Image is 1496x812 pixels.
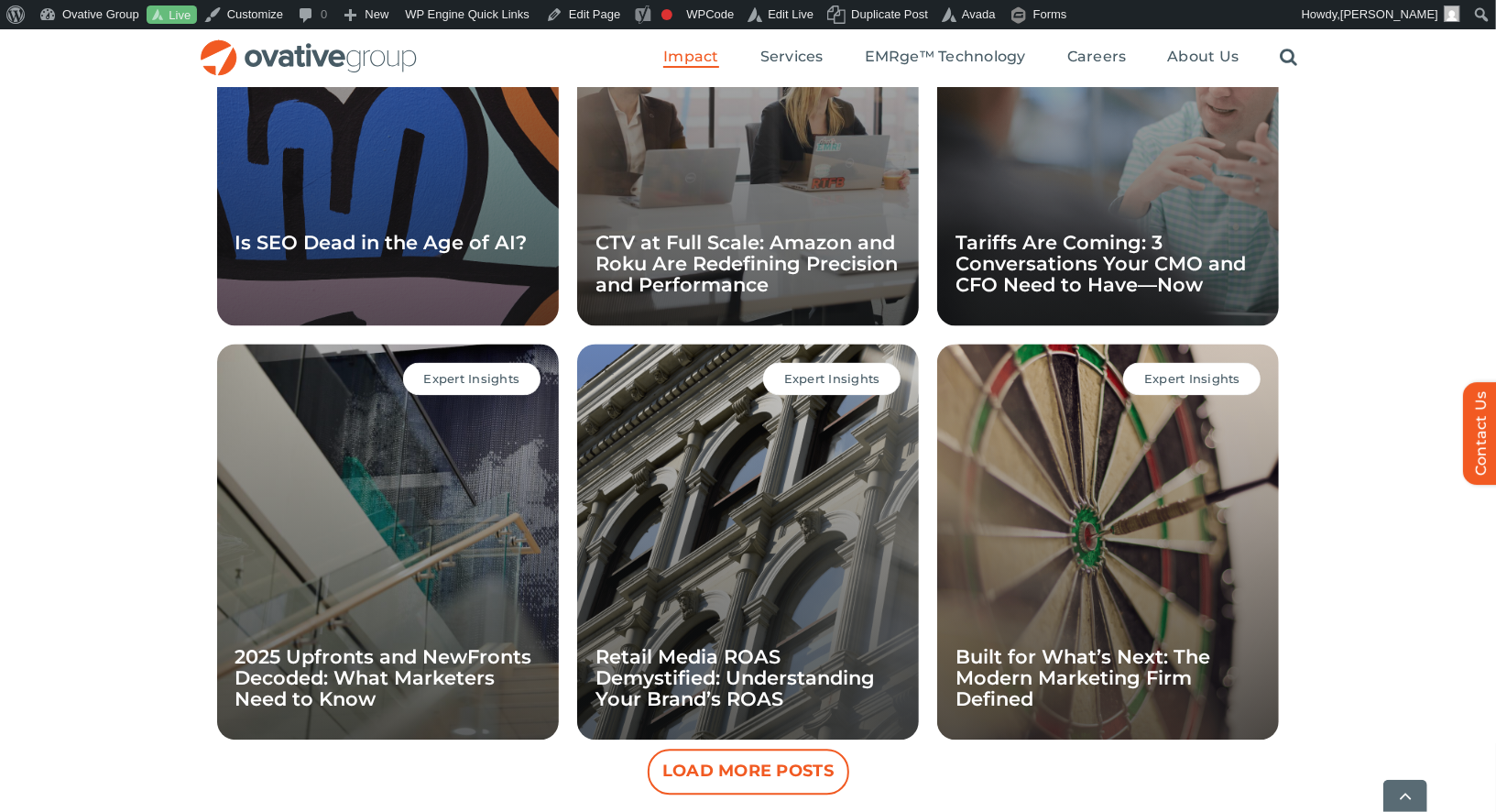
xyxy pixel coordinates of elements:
a: Live [147,5,197,25]
a: Careers [1067,48,1127,68]
a: Is SEO Dead in the Age of AI? [235,231,528,254]
span: EMRge™ Technology [865,48,1026,66]
nav: Menu [663,28,1297,87]
a: Impact [663,48,718,68]
a: Retail Media ROAS Demystified: Understanding Your Brand’s ROAS [595,645,875,710]
button: Load More Posts [648,749,849,795]
div: Focus keyphrase not set [661,9,672,20]
a: Built for What’s Next: The Modern Marketing Firm Defined [955,645,1210,710]
a: Tariffs Are Coming: 3 Conversations Your CMO and CFO Need to Have—Now [955,231,1246,296]
a: OG_Full_horizontal_RGB [199,38,419,55]
span: Services [760,48,824,66]
span: [PERSON_NAME] [1340,7,1438,21]
span: Careers [1067,48,1127,66]
span: Impact [663,48,718,66]
a: Services [760,48,824,68]
a: Search [1280,48,1297,68]
span: About Us [1167,48,1239,66]
a: EMRge™ Technology [865,48,1026,68]
a: CTV at Full Scale: Amazon and Roku Are Redefining Precision and Performance [595,231,898,296]
a: About Us [1167,48,1239,68]
a: 2025 Upfronts and NewFronts Decoded: What Marketers Need to Know [235,645,532,710]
